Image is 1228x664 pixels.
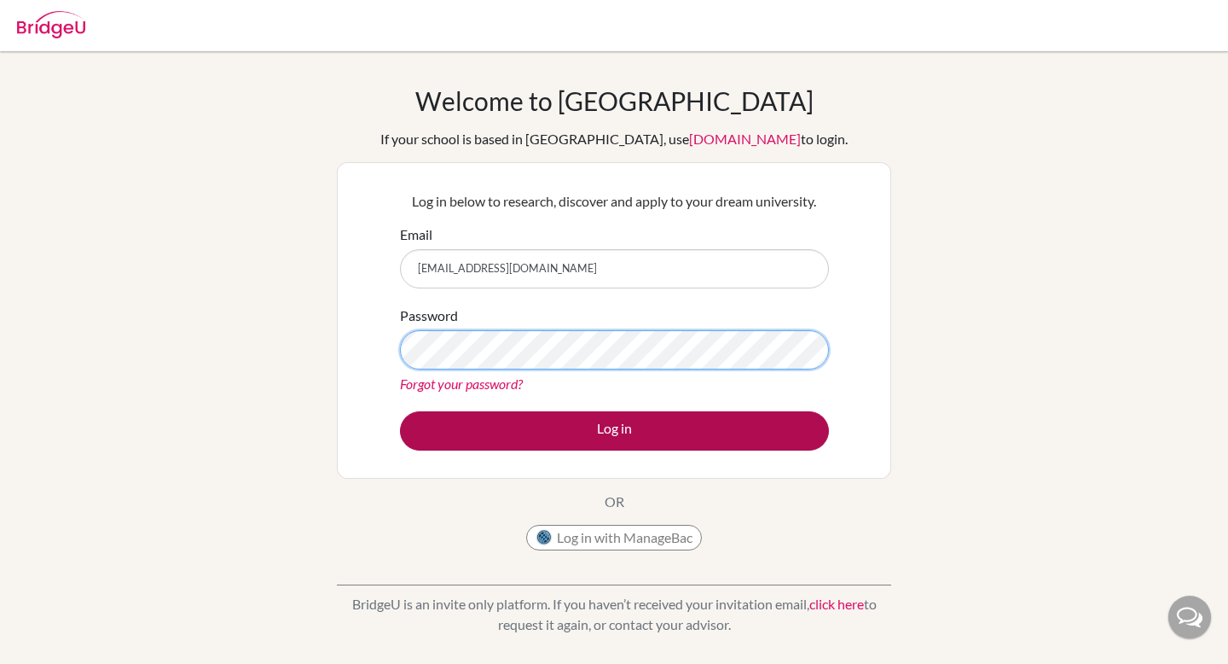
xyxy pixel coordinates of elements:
[605,492,624,512] p: OR
[337,594,891,635] p: BridgeU is an invite only platform. If you haven’t received your invitation email, to request it ...
[380,129,848,149] div: If your school is based in [GEOGRAPHIC_DATA], use to login.
[400,376,523,392] a: Forgot your password?
[39,12,74,27] span: Help
[689,131,801,147] a: [DOMAIN_NAME]
[809,596,864,612] a: click here
[526,525,702,550] button: Log in with ManageBac
[400,224,432,245] label: Email
[400,306,458,326] label: Password
[415,85,814,116] h1: Welcome to [GEOGRAPHIC_DATA]
[17,11,85,38] img: Bridge-U
[400,191,829,212] p: Log in below to research, discover and apply to your dream university.
[400,411,829,451] button: Log in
